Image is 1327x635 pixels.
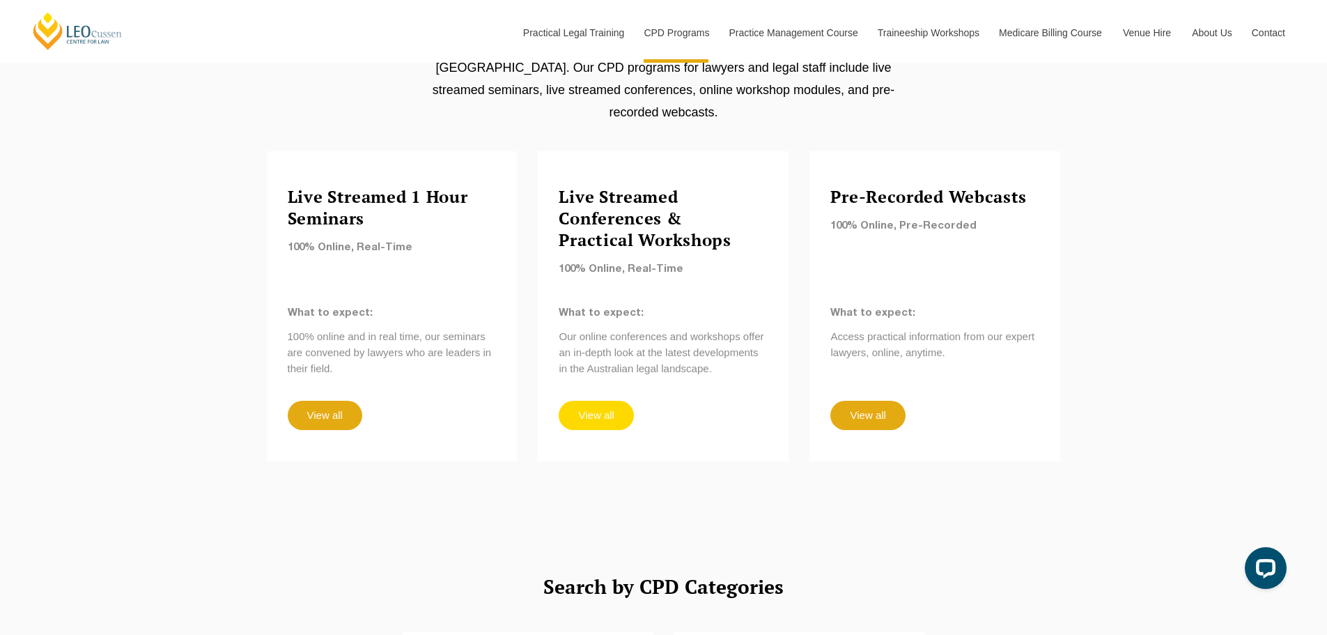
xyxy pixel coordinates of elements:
p: 100% Online, Real-Time [559,261,768,277]
iframe: LiveChat chat widget [1234,542,1292,600]
a: Traineeship Workshops [867,3,988,63]
a: Contact [1241,3,1296,63]
p: 100% Online, Real-Time [288,240,497,256]
a: Practice Management Course [719,3,867,63]
a: Venue Hire [1112,3,1181,63]
p: Choose the best format to meet your CPD law requirements in [GEOGRAPHIC_DATA], regionally or wher... [425,12,902,123]
a: View all [830,401,905,430]
a: View all [288,401,362,430]
h4: Pre-Recorded Webcasts [830,186,1039,208]
p: Access practical information from our expert lawyers, online, anytime. [830,328,1039,360]
a: CPD Programs [633,3,718,63]
p: What to expect: [559,305,768,321]
p: What to expect: [288,305,497,321]
a: Practical Legal Training [513,3,634,63]
a: View all [559,401,633,430]
h2: Search by CPD Categories [267,569,1061,604]
a: About Us [1181,3,1241,63]
p: 100% online and in real time, our seminars are convened by lawyers who are leaders in their ﬁeld. [288,328,497,376]
p: 100% Online, Pre-Recorded [830,218,1039,234]
p: Our online conferences and workshops offer an in-depth look at the latest developments in the Aus... [559,328,768,376]
h4: Live Streamed 1 Hour Seminars [288,186,497,229]
h4: Live Streamed Conferences & Practical Workshops [559,186,768,251]
p: What to expect: [830,305,1039,321]
a: [PERSON_NAME] Centre for Law [31,11,124,51]
a: Medicare Billing Course [988,3,1112,63]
